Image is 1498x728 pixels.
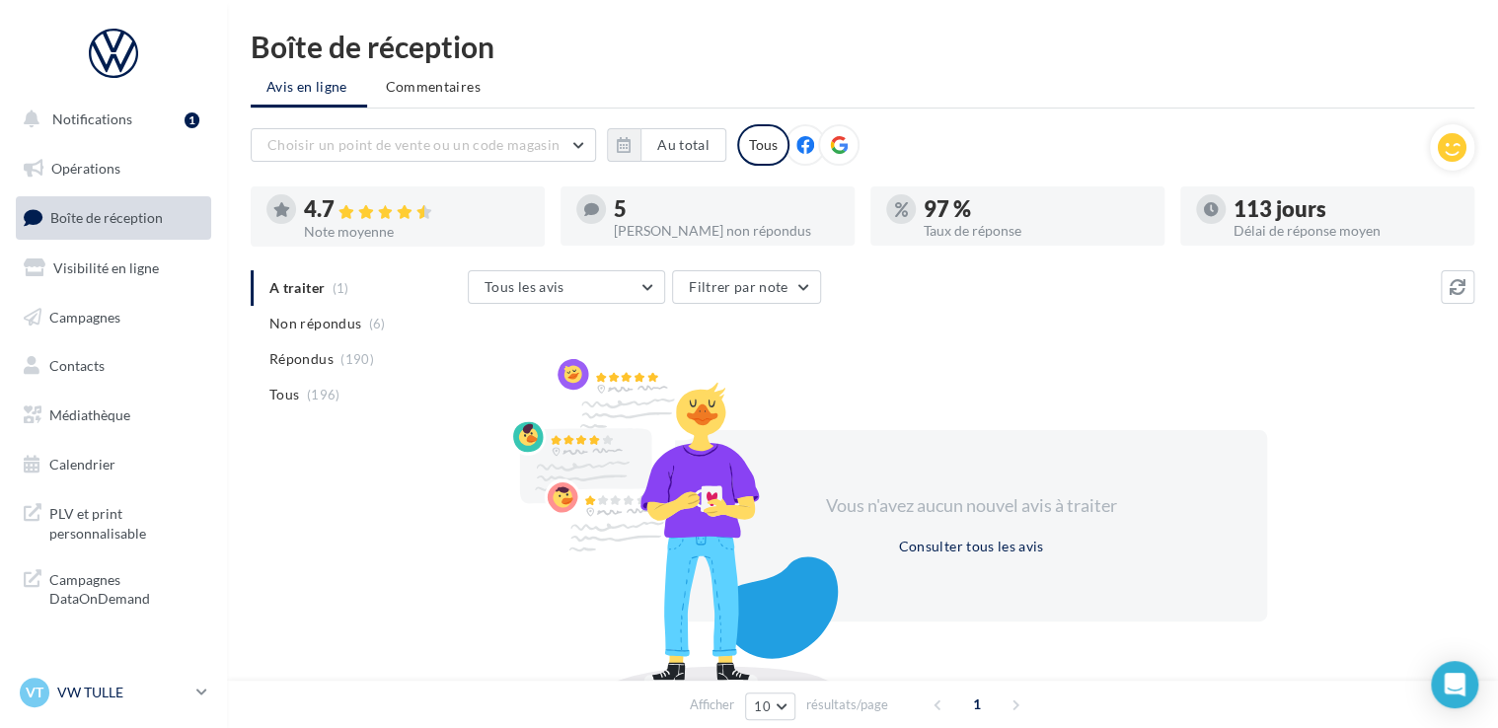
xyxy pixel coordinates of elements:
[485,278,564,295] span: Tous les avis
[12,558,215,617] a: Campagnes DataOnDemand
[12,492,215,550] a: PLV et print personnalisable
[607,128,726,162] button: Au total
[49,308,120,325] span: Campagnes
[1234,224,1459,238] div: Délai de réponse moyen
[53,259,159,276] span: Visibilité en ligne
[961,689,993,720] span: 1
[26,683,43,702] span: VT
[468,270,665,304] button: Tous les avis
[16,674,211,711] a: VT VW TULLE
[12,148,215,189] a: Opérations
[369,316,386,331] span: (6)
[185,112,199,128] div: 1
[57,683,188,702] p: VW TULLE
[267,136,560,153] span: Choisir un point de vente ou un code magasin
[269,385,299,404] span: Tous
[737,124,789,166] div: Tous
[49,456,115,473] span: Calendrier
[269,349,334,369] span: Répondus
[924,224,1149,238] div: Taux de réponse
[12,345,215,387] a: Contacts
[304,198,529,221] div: 4.7
[12,297,215,338] a: Campagnes
[640,128,726,162] button: Au total
[51,160,120,177] span: Opérations
[806,695,888,714] span: résultats/page
[801,493,1141,519] div: Vous n'avez aucun nouvel avis à traiter
[50,209,163,226] span: Boîte de réception
[49,357,105,374] span: Contacts
[49,500,203,543] span: PLV et print personnalisable
[386,77,481,97] span: Commentaires
[614,224,839,238] div: [PERSON_NAME] non répondus
[745,692,795,720] button: 10
[1234,198,1459,220] div: 113 jours
[269,314,361,333] span: Non répondus
[12,99,207,140] button: Notifications 1
[924,198,1149,220] div: 97 %
[12,248,215,289] a: Visibilité en ligne
[251,32,1474,61] div: Boîte de réception
[890,535,1051,558] button: Consulter tous les avis
[12,395,215,436] a: Médiathèque
[614,198,839,220] div: 5
[672,270,821,304] button: Filtrer par note
[49,406,130,423] span: Médiathèque
[12,444,215,485] a: Calendrier
[52,110,132,127] span: Notifications
[1431,661,1478,708] div: Open Intercom Messenger
[340,351,374,367] span: (190)
[307,387,340,402] span: (196)
[754,698,771,714] span: 10
[690,695,734,714] span: Afficher
[49,566,203,609] span: Campagnes DataOnDemand
[304,225,529,239] div: Note moyenne
[12,196,215,239] a: Boîte de réception
[251,128,596,162] button: Choisir un point de vente ou un code magasin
